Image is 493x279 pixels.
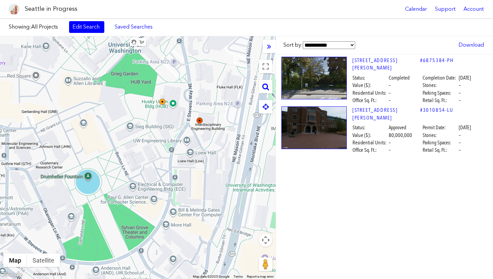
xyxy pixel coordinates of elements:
span: Office Sq. Ft.: [352,146,388,154]
span: Value ($): [352,82,388,89]
span: – [459,132,461,139]
span: – [459,146,461,154]
span: Parking Spaces: [423,89,458,97]
a: Report a map error [247,275,274,278]
label: Showing: [9,23,62,31]
img: favicon-96x96.png [9,4,19,14]
span: – [389,146,391,154]
span: Status: [352,74,388,82]
span: Status: [352,124,388,131]
span: – [389,82,391,89]
span: 80,000,000 [389,132,412,139]
a: [STREET_ADDRESS][PERSON_NAME] [352,106,420,122]
button: Draw a shape [138,38,146,46]
a: Edit Search [69,21,104,33]
span: – [389,89,391,97]
a: Saved Searches [111,21,156,33]
span: Residential Units: [352,139,388,146]
a: Terms [233,275,243,278]
span: [DATE] [459,124,471,131]
span: Stories: [423,132,458,139]
a: Download [455,39,487,51]
span: Permit Date: [423,124,458,131]
img: 4001_EAST_STEVENS_WAY_NE_SEATTLE.jpg [281,106,347,149]
span: – [459,82,461,89]
span: – [459,89,461,97]
span: Retail Sq. Ft.: [423,146,458,154]
span: – [459,97,461,104]
button: Toggle fullscreen view [259,60,272,73]
select: Sort by: [303,41,355,49]
span: Value ($): [352,132,388,139]
button: Map camera controls [259,233,272,247]
span: – [459,139,461,146]
span: Approved [389,124,406,131]
span: Stories: [423,82,458,89]
span: All Projects [31,24,58,30]
span: Office Sq. Ft.: [352,97,388,104]
span: [DATE] [459,74,471,82]
button: Show satellite imagery [27,253,60,267]
a: #3010854-LU [420,106,453,114]
span: Retail Sq. Ft.: [423,97,458,104]
span: Residential Units: [352,89,388,97]
span: Map data ©2025 Google [193,275,229,278]
button: Stop drawing [130,38,138,46]
span: – [389,97,391,104]
a: Open this area in Google Maps (opens a new window) [2,270,24,279]
span: Completion Date: [423,74,458,82]
span: Completed [389,74,409,82]
span: – [389,139,391,146]
h1: Seattle in Progress [25,5,77,13]
a: #6875384-PH [420,57,454,64]
a: [STREET_ADDRESS][PERSON_NAME] [352,57,420,72]
button: Show street map [3,253,27,267]
span: Parking Spaces: [423,139,458,146]
button: Drag Pegman onto the map to open Street View [259,258,272,271]
img: 4000_EAST_STEVENS_WAY_NE_SEATTLE.jpg [281,57,347,99]
label: Sort by: [283,41,355,49]
img: Google [2,270,24,279]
